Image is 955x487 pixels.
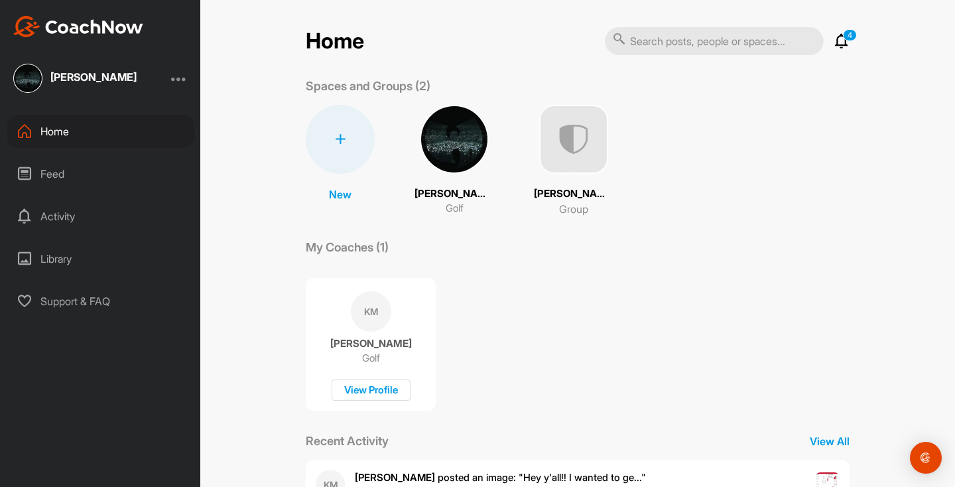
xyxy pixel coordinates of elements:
div: Support & FAQ [7,285,194,318]
div: [PERSON_NAME] [50,72,137,82]
div: Home [7,115,194,148]
p: [PERSON_NAME] [330,337,412,350]
a: [PERSON_NAME]Golf [414,105,494,217]
span: posted an image : " Hey y'all!! I wanted to ge... " [355,471,646,484]
div: Library [7,242,194,275]
p: Spaces and Groups (2) [306,77,430,95]
p: My Coaches (1) [306,238,389,256]
p: Recent Activity [306,432,389,450]
div: KM [351,291,391,332]
p: Group [559,201,588,217]
div: Feed [7,157,194,190]
p: Golf [362,352,380,365]
img: square_93c1fe013d144a074f72f012ab329f28.jpg [420,105,489,174]
p: [PERSON_NAME] [414,186,494,202]
img: CoachNow [13,16,143,37]
h2: Home [306,29,364,54]
div: Activity [7,200,194,233]
img: square_93c1fe013d144a074f72f012ab329f28.jpg [13,64,42,93]
div: View Profile [332,380,411,401]
p: 4 [843,29,857,41]
p: View All [810,433,850,449]
input: Search posts, people or spaces... [605,27,824,55]
a: [PERSON_NAME][GEOGRAPHIC_DATA]Group [534,105,613,217]
img: uAAAAAElFTkSuQmCC [539,105,608,174]
p: Golf [446,201,464,216]
div: Open Intercom Messenger [910,442,942,474]
p: New [329,186,351,202]
b: [PERSON_NAME] [355,471,435,484]
p: [PERSON_NAME][GEOGRAPHIC_DATA] [534,186,613,202]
